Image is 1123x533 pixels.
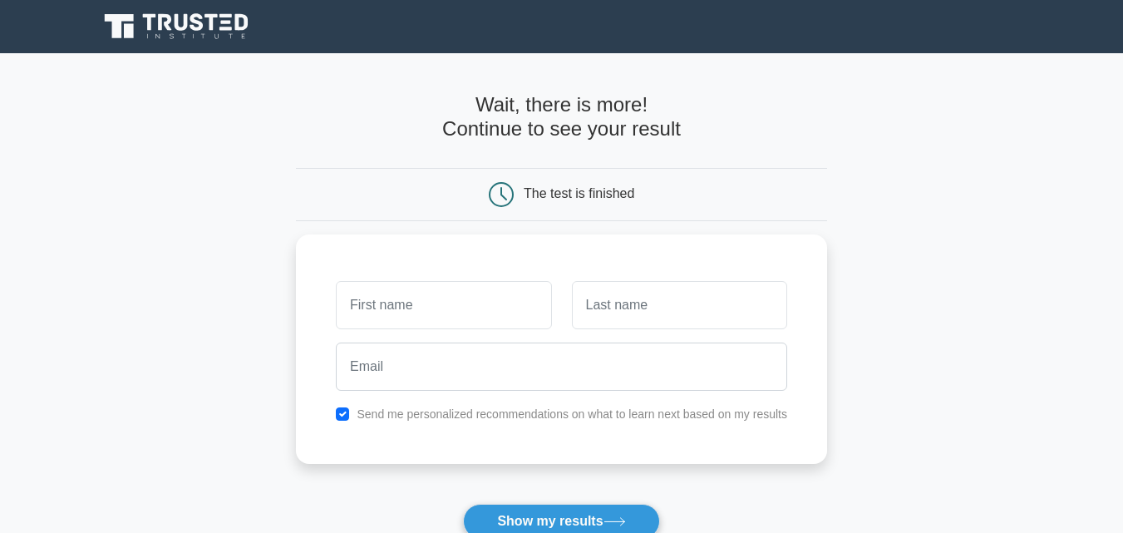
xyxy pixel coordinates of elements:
input: First name [336,281,551,329]
input: Last name [572,281,787,329]
h4: Wait, there is more! Continue to see your result [296,93,827,141]
label: Send me personalized recommendations on what to learn next based on my results [357,407,787,421]
div: The test is finished [524,186,634,200]
input: Email [336,343,787,391]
